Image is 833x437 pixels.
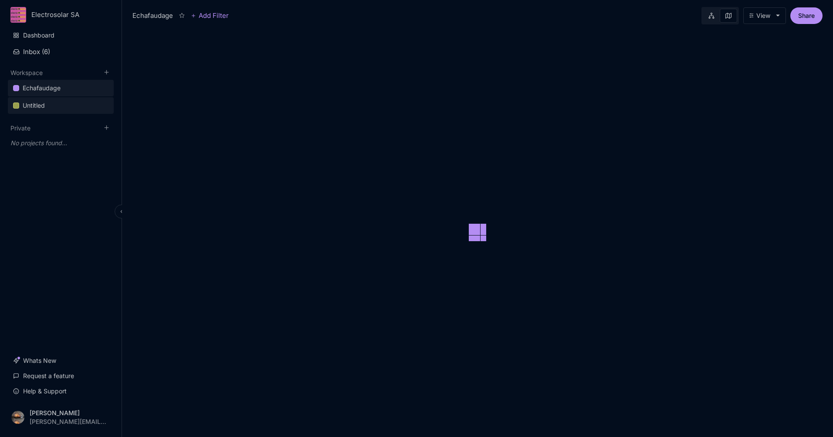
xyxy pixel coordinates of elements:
[8,27,114,44] a: Dashboard
[31,11,97,19] div: Electrosolar SA
[8,404,114,430] button: [PERSON_NAME][PERSON_NAME][EMAIL_ADDRESS][PERSON_NAME][DOMAIN_NAME]
[8,352,114,369] a: Whats New
[8,77,114,117] div: Workspace
[743,7,786,24] button: View
[8,80,114,97] div: Echafaudage
[30,410,106,416] div: [PERSON_NAME]
[10,124,30,132] button: Private
[8,368,114,384] a: Request a feature
[196,10,229,21] span: Add Filter
[10,69,43,76] button: Workspace
[790,7,823,24] button: Share
[10,7,111,23] button: Electrosolar SA
[191,10,229,21] button: Add Filter
[23,100,45,111] div: Untitled
[8,133,114,154] div: Private
[8,383,114,399] a: Help & Support
[8,44,114,59] button: Inbox (6)
[132,10,173,21] div: Echafaudage
[23,83,61,93] div: Echafaudage
[30,418,106,425] div: [PERSON_NAME][EMAIL_ADDRESS][PERSON_NAME][DOMAIN_NAME]
[8,97,114,114] a: Untitled
[756,12,770,19] div: View
[8,80,114,96] a: Echafaudage
[8,135,114,151] div: No projects found...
